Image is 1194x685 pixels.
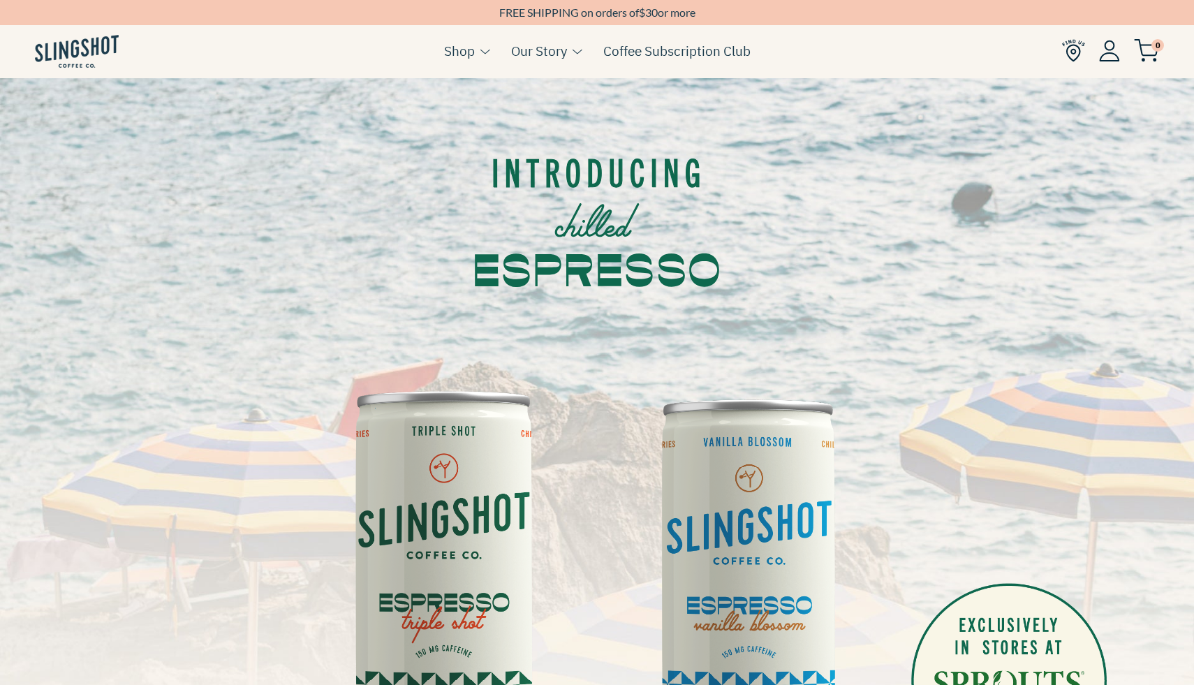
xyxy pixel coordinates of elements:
[475,89,719,339] img: intro.svg__PID:948df2cb-ef34-4dd7-a140-f54439bfbc6a
[444,40,475,61] a: Shop
[1099,40,1120,61] img: Account
[1062,39,1085,62] img: Find Us
[645,6,658,19] span: 30
[1134,39,1159,62] img: cart
[1134,43,1159,59] a: 0
[603,40,751,61] a: Coffee Subscription Club
[639,6,645,19] span: $
[1151,39,1164,52] span: 0
[511,40,567,61] a: Our Story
